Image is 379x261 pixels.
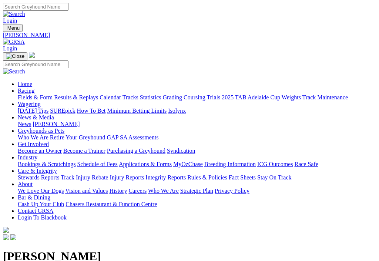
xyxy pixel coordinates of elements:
[18,214,67,221] a: Login To Blackbook
[110,174,144,181] a: Injury Reports
[54,94,98,100] a: Results & Replays
[3,227,9,233] img: logo-grsa-white.png
[18,81,32,87] a: Home
[148,188,179,194] a: Who We Are
[173,161,203,167] a: MyOzChase
[18,141,49,147] a: Get Involved
[167,148,195,154] a: Syndication
[3,234,9,240] img: facebook.svg
[207,94,220,100] a: Trials
[3,39,25,45] img: GRSA
[302,94,348,100] a: Track Maintenance
[107,148,165,154] a: Purchasing a Greyhound
[18,194,50,201] a: Bar & Dining
[187,174,227,181] a: Rules & Policies
[215,188,249,194] a: Privacy Policy
[18,134,48,141] a: Who We Are
[61,174,108,181] a: Track Injury Rebate
[3,52,27,60] button: Toggle navigation
[18,94,376,101] div: Racing
[3,68,25,75] img: Search
[3,45,17,52] a: Login
[3,24,23,32] button: Toggle navigation
[18,161,376,168] div: Industry
[18,181,33,187] a: About
[282,94,301,100] a: Weights
[180,188,213,194] a: Strategic Plan
[294,161,318,167] a: Race Safe
[18,174,59,181] a: Stewards Reports
[128,188,147,194] a: Careers
[204,161,256,167] a: Breeding Information
[3,32,376,39] a: [PERSON_NAME]
[18,121,376,128] div: News & Media
[123,94,138,100] a: Tracks
[18,154,37,161] a: Industry
[18,208,53,214] a: Contact GRSA
[140,94,161,100] a: Statistics
[18,201,376,208] div: Bar & Dining
[3,3,68,11] input: Search
[6,53,24,59] img: Close
[18,121,31,127] a: News
[145,174,186,181] a: Integrity Reports
[50,108,75,114] a: SUREpick
[18,114,54,120] a: News & Media
[50,134,105,141] a: Retire Your Greyhound
[18,188,376,194] div: About
[33,121,80,127] a: [PERSON_NAME]
[18,148,62,154] a: Become an Owner
[119,161,172,167] a: Applications & Forms
[18,134,376,141] div: Greyhounds as Pets
[3,60,68,68] input: Search
[107,108,167,114] a: Minimum Betting Limits
[229,174,256,181] a: Fact Sheets
[18,148,376,154] div: Get Involved
[184,94,205,100] a: Coursing
[77,161,117,167] a: Schedule of Fees
[107,134,159,141] a: GAP SA Assessments
[29,52,35,58] img: logo-grsa-white.png
[3,17,17,24] a: Login
[18,188,64,194] a: We Love Our Dogs
[18,168,57,174] a: Care & Integrity
[3,11,25,17] img: Search
[10,234,16,240] img: twitter.svg
[18,161,76,167] a: Bookings & Scratchings
[18,108,48,114] a: [DATE] Tips
[18,101,41,107] a: Wagering
[63,148,105,154] a: Become a Trainer
[163,94,182,100] a: Grading
[18,94,53,100] a: Fields & Form
[257,161,293,167] a: ICG Outcomes
[18,108,376,114] div: Wagering
[100,94,121,100] a: Calendar
[7,25,20,31] span: Menu
[109,188,127,194] a: History
[18,128,64,134] a: Greyhounds as Pets
[18,201,64,207] a: Cash Up Your Club
[222,94,280,100] a: 2025 TAB Adelaide Cup
[66,201,157,207] a: Chasers Restaurant & Function Centre
[18,87,34,94] a: Racing
[257,174,291,181] a: Stay On Track
[77,108,106,114] a: How To Bet
[18,174,376,181] div: Care & Integrity
[168,108,186,114] a: Isolynx
[65,188,108,194] a: Vision and Values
